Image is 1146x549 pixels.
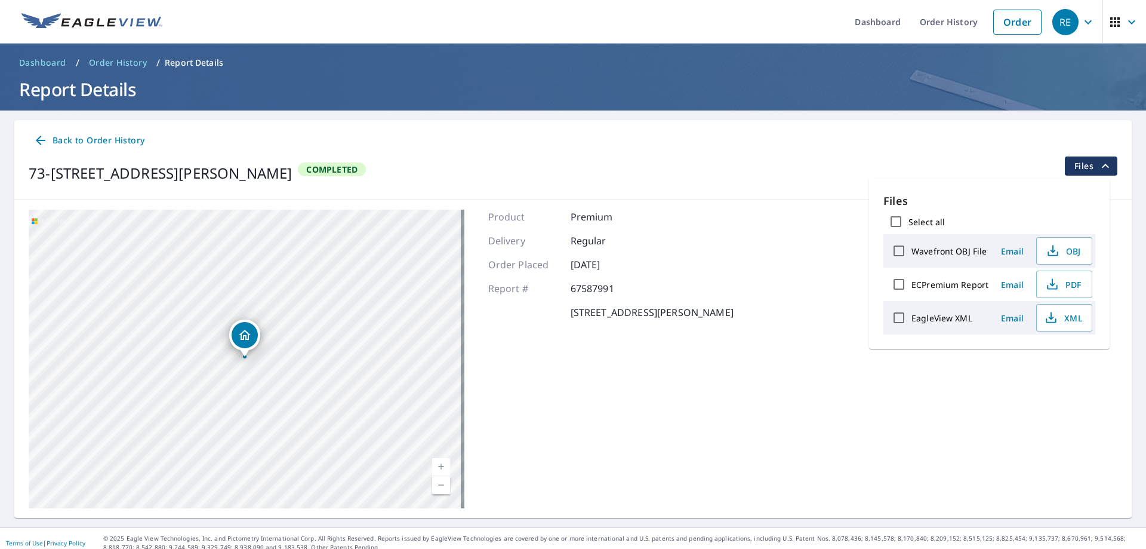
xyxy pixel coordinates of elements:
[1036,271,1092,298] button: PDF
[14,53,1132,72] nav: breadcrumb
[993,10,1042,35] a: Order
[29,162,292,184] div: 73-[STREET_ADDRESS][PERSON_NAME]
[1044,277,1082,292] span: PDF
[14,77,1132,102] h1: Report Details
[84,53,152,72] a: Order History
[156,56,160,70] li: /
[488,210,560,224] p: Product
[571,257,642,272] p: [DATE]
[165,57,223,69] p: Report Details
[1044,311,1082,325] span: XML
[47,539,85,547] a: Privacy Policy
[488,281,560,296] p: Report #
[1074,159,1113,173] span: Files
[993,309,1031,327] button: Email
[1036,304,1092,332] button: XML
[571,234,642,248] p: Regular
[488,257,560,272] p: Order Placed
[29,130,149,152] a: Back to Order History
[993,242,1031,260] button: Email
[1036,237,1092,265] button: OBJ
[89,57,147,69] span: Order History
[21,13,162,31] img: EV Logo
[432,458,450,476] a: Current Level 17, Zoom In
[993,275,1031,294] button: Email
[908,216,945,228] label: Select all
[14,53,71,72] a: Dashboard
[19,57,66,69] span: Dashboard
[911,279,988,290] label: ECPremium Report
[488,234,560,248] p: Delivery
[911,312,972,324] label: EagleView XML
[76,56,79,70] li: /
[571,281,642,296] p: 67587991
[998,312,1027,324] span: Email
[432,476,450,494] a: Current Level 17, Zoom Out
[6,539,43,547] a: Terms of Use
[911,246,987,257] label: Wavefront OBJ File
[571,305,734,320] p: [STREET_ADDRESS][PERSON_NAME]
[571,210,642,224] p: Premium
[998,279,1027,290] span: Email
[229,320,260,357] div: Dropped pin, building 1, Residential property, 73-1307 Kaiminani Dr Kailua Kona, HI 96740
[998,246,1027,257] span: Email
[1052,9,1079,35] div: RE
[883,193,1095,209] p: Files
[299,164,365,175] span: Completed
[6,539,85,547] p: |
[1044,244,1082,258] span: OBJ
[33,133,144,148] span: Back to Order History
[1064,157,1117,176] button: filesDropdownBtn-67587991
